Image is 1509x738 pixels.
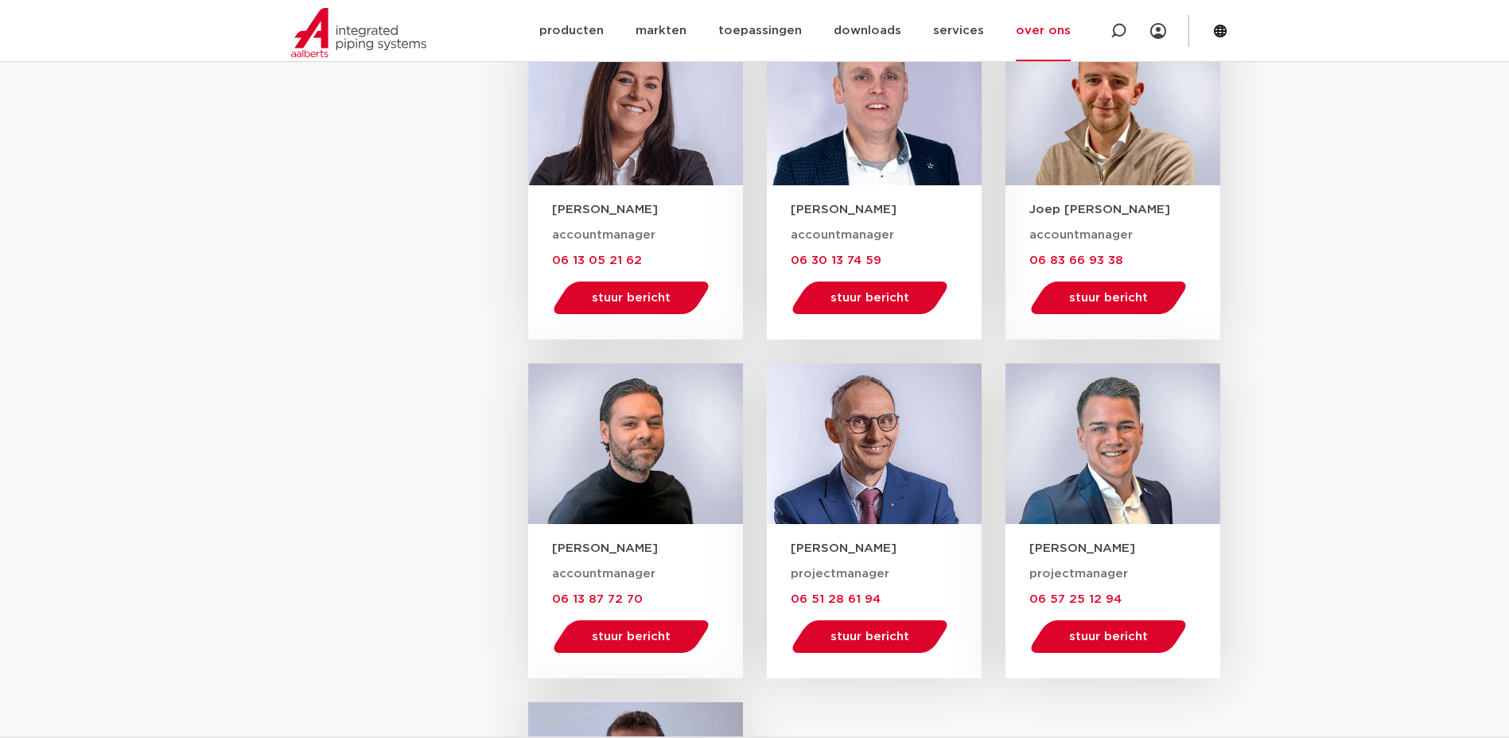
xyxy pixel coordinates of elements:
[1029,593,1122,605] span: 06 57 25 12 94
[552,540,743,557] h3: [PERSON_NAME]
[552,593,643,605] span: 06 13 87 72 70
[830,292,909,304] span: stuur bericht
[1029,540,1220,557] h3: [PERSON_NAME]
[791,592,881,605] a: 06 51 28 61 94
[791,254,881,266] a: 06 30 13 74 59
[791,229,894,241] span: accountmanager
[1029,592,1122,605] a: 06 57 25 12 94
[1029,201,1220,218] h3: Joep [PERSON_NAME]
[592,292,671,304] span: stuur bericht
[1029,568,1128,580] span: projectmanager
[791,201,982,218] h3: [PERSON_NAME]
[1029,254,1123,266] a: 06 83 66 93 38
[1029,254,1123,266] span: 06 83 66 93 38
[552,254,642,266] a: 06 13 05 21 62
[592,631,671,643] span: stuur bericht
[791,540,982,557] h3: [PERSON_NAME]
[1029,229,1133,241] span: accountmanager
[552,229,655,241] span: accountmanager
[791,254,881,266] span: 06 30 13 74 59
[552,201,743,218] h3: [PERSON_NAME]
[552,592,643,605] a: 06 13 87 72 70
[830,631,909,643] span: stuur bericht
[791,568,889,580] span: projectmanager
[1069,631,1148,643] span: stuur bericht
[791,593,881,605] span: 06 51 28 61 94
[552,568,655,580] span: accountmanager
[1069,292,1148,304] span: stuur bericht
[552,254,642,266] span: 06 13 05 21 62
